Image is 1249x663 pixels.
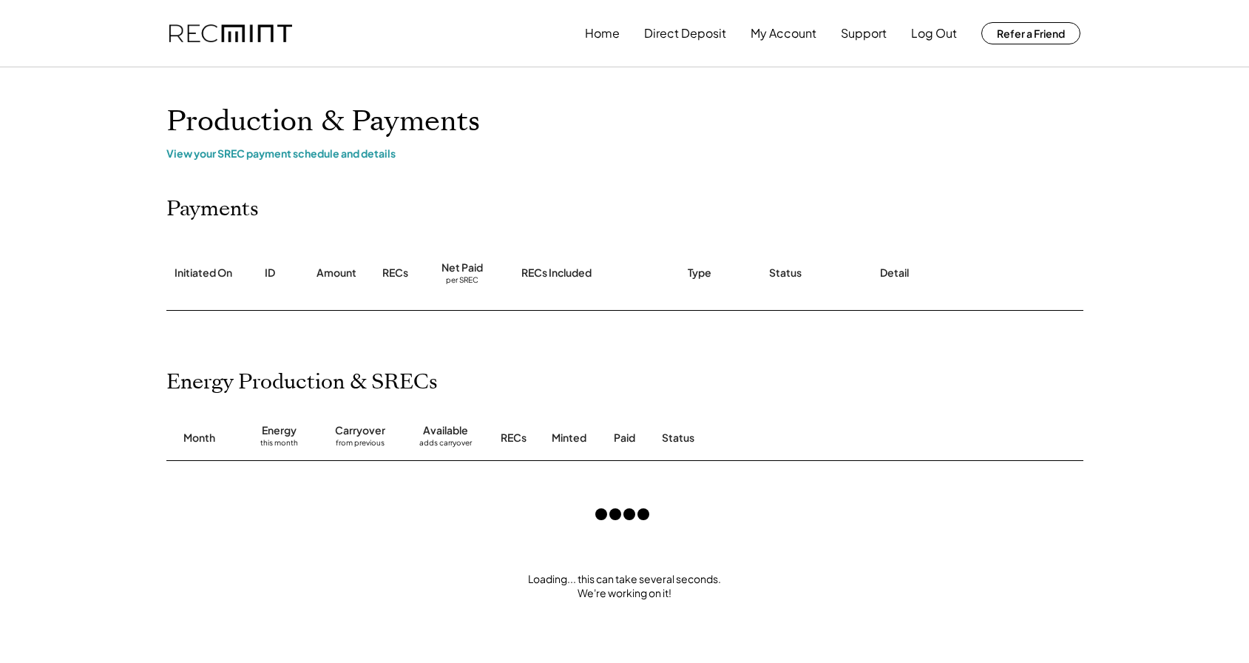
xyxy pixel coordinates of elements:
div: RECs [501,431,527,445]
div: Minted [552,431,586,445]
div: from previous [336,438,385,453]
div: Paid [614,431,635,445]
div: Status [662,431,913,445]
button: Home [585,18,620,48]
div: Type [688,266,711,280]
div: adds carryover [419,438,472,453]
div: Amount [317,266,356,280]
div: RECs Included [521,266,592,280]
button: Refer a Friend [981,22,1080,44]
div: Initiated On [175,266,232,280]
div: Detail [880,266,909,280]
h2: Payments [166,197,259,222]
div: RECs [382,266,408,280]
button: Support [841,18,887,48]
button: My Account [751,18,816,48]
div: Status [769,266,802,280]
div: Available [423,423,468,438]
div: this month [260,438,298,453]
div: View your SREC payment schedule and details [166,147,1083,160]
div: Loading... this can take several seconds. We're working on it! [152,572,1098,601]
h1: Production & Payments [166,104,1083,139]
img: recmint-logotype%403x.png [169,24,292,43]
h2: Energy Production & SRECs [166,370,438,395]
button: Log Out [911,18,957,48]
div: ID [265,266,275,280]
button: Direct Deposit [644,18,726,48]
div: Energy [262,423,297,438]
div: per SREC [446,275,478,286]
div: Net Paid [441,260,483,275]
div: Carryover [335,423,385,438]
div: Month [183,431,215,445]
